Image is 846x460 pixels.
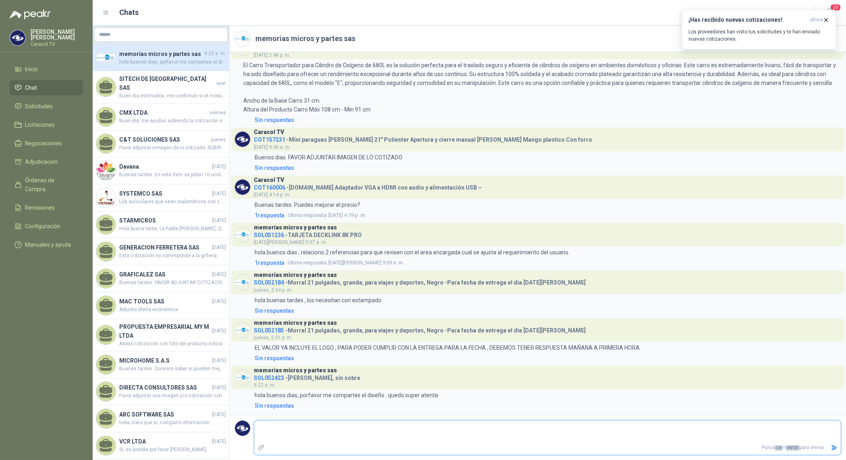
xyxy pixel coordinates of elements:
img: Company Logo [235,421,250,436]
a: MAC TOOLS SAS[DATE]Adjunto oferta economica [93,292,229,319]
h3: Caracol TV [254,130,284,134]
p: hola buenos dias , relaciono 2 referencias para que revisen con el area encargada cual se ajusta ... [255,248,570,257]
h4: STARMICROS [119,216,210,225]
div: Sin respuestas [255,163,294,172]
a: 1respuestaUltima respuesta[DATE] 4:19 p. m. [253,211,841,220]
span: [DATE] 2:48 p. m. [254,52,290,58]
a: Licitaciones [10,117,83,132]
a: C&T SOLUCIONES SASjuevesFavor adjuntar inmagen de lo cotizado. SUBIR COTIZACION EN SU FORMATO [93,130,229,157]
a: DIRECTA CONSULTORES SAS[DATE]Favor adjuntar una imagen y/o cotización con características [93,378,229,405]
span: Solicitudes [25,102,53,111]
a: Solicitudes [10,99,83,114]
span: ahora [810,17,823,23]
span: 9:22 a. m. [204,50,226,58]
span: Ctrl [774,445,783,451]
h4: GENERACION FERRETERA SAS [119,243,210,252]
h4: CMX LTDA [119,108,208,117]
span: Ultima respuesta [288,259,327,267]
span: hola buenos dias, porfavor me compartes el diseño . quedo super atenta [119,58,226,66]
span: 20 [830,4,841,11]
button: ¡Has recibido nuevas cotizaciones!ahora Los proveedores han visto tus solicitudes y te han enviad... [682,10,836,50]
h3: Caracol TV [254,178,284,182]
span: SOL052423 [254,375,284,381]
span: jueves, 5:31 p. m. [254,335,292,340]
h3: memorias micros y partes sas [254,225,337,230]
h4: Davana [119,162,210,171]
img: Company Logo [235,31,250,46]
a: Sin respuestas [253,116,841,124]
h4: - TARJETA DECKLINK 8K PRO [254,230,362,237]
span: [DATE] [212,271,226,278]
span: Favor adjuntar una imagen y/o cotización con características [119,392,226,400]
span: Adjunto oferta economica [119,306,226,314]
span: 1 respuesta [255,211,284,220]
span: Adjudicación [25,157,58,166]
span: [DATE] [212,217,226,225]
a: Negociaciones [10,136,83,151]
span: [DATE][PERSON_NAME] 9:07 a. m. [254,239,327,245]
span: Buenas tardes. FAVOR ADJUNTAR COTIZACION EN SU FORMATO [119,279,226,287]
a: Adjudicación [10,154,83,169]
button: 20 [822,6,836,20]
p: EL VALOR YA INCLUYE EL LOGO , PARA PODER CUMPLIR CON LA ENTREGA PARA LA FECHA , DEBEMOS TENER RES... [255,343,642,352]
h4: MAC TOOLS SAS [119,297,210,306]
img: Company Logo [235,274,250,290]
a: Company LogoDavana[DATE]Buenas tardes. En este ítem se piden 10 unidades, combinadas y/o alternat... [93,157,229,184]
h3: memorias micros y partes sas [254,368,337,373]
h4: ARC SOFTWARE SAS [119,410,210,419]
span: Órdenes de Compra [25,176,75,194]
img: Logo peakr [10,10,51,19]
a: Órdenes de Compra [10,173,83,197]
span: Buenas tardes. En este ítem se piden 10 unidades, combinadas y/o alternativa para entregar las 10... [119,171,226,179]
a: Sin respuestas [253,401,841,410]
p: El Carro Transportador para Cilindro de Oxígeno de 680L es la solución perfecta para el traslado ... [243,61,841,114]
span: Buen dia. me ayudas subiendo la cotización en el formato de ustedes. Gracias [119,117,226,125]
span: Remisiones [25,203,55,212]
h4: GRAFICALEZ SAS [119,270,210,279]
span: [DATE] [212,244,226,252]
span: SOL051236 [254,232,284,238]
a: VCR LTDA[DATE]Si, es posible por favor [PERSON_NAME] [93,432,229,459]
span: Los auriculares que sean inalambricos con conexión a Bluetooth [119,198,226,206]
div: Sin respuestas [255,401,294,410]
span: Licitaciones [25,120,55,129]
div: Sin respuestas [255,116,294,124]
span: Favor adjuntar inmagen de lo cotizado. SUBIR COTIZACION EN SU FORMATO [119,144,226,152]
h4: - Morral 21 pulgadas, grande, para viajes y deportes, Negro -Para fecha de entrega el dia [DATE][... [254,325,586,333]
span: [DATE] 4:14 p. m. [254,192,290,198]
span: 9:22 a. m. [254,382,276,388]
span: [DATE] [212,163,226,171]
span: [DATE] [212,327,226,335]
span: viernes [209,109,226,117]
span: COT157231 [254,136,285,143]
span: [DATE] 4:19 p. m. [288,211,366,219]
span: Chat [25,83,37,92]
span: ayer [216,80,226,87]
span: COT160006 [254,184,285,191]
h2: memorias micros y partes sas [255,33,355,44]
span: jueves [211,136,226,144]
span: SOL052184 [254,279,284,286]
span: Inicio [25,65,38,74]
h4: - Morral 21 pulgadas, grande, para viajes y deportes, Negro -Para fecha de entrega el dia [DATE][... [254,277,586,285]
label: Adjuntar archivos [254,441,268,455]
a: Remisiones [10,200,83,215]
span: Hola; claro que si, comparto informacion [119,419,226,427]
span: [DATE] [212,411,226,419]
span: [DATE] 9:40 a. m. [254,144,291,150]
a: Company Logomemorias micros y partes sas9:22 a. m.hola buenos dias, porfavor me compartes el dise... [93,44,229,71]
span: Si, es posible por favor [PERSON_NAME] [119,446,226,454]
img: Company Logo [235,227,250,242]
a: PROPUESTA EMPRESARIAL MY M LTDA[DATE]Anexo cotización con foto del producto cotizado [93,319,229,351]
h4: - Mini paraguas [PERSON_NAME] 21" Poliester Apertura y cierre manual [PERSON_NAME] Mango plastico... [254,134,592,142]
a: CMX LTDAviernesBuen dia. me ayudas subiendo la cotización en el formato de ustedes. Gracias [93,103,229,130]
p: Los proveedores han visto tus solicitudes y te han enviado nuevas cotizaciones. [688,28,829,43]
img: Company Logo [235,132,250,147]
span: Hola buena tarde, Le habla [PERSON_NAME], Quisiera saber por favor para que tipo de vehículo es l... [119,225,226,233]
h4: VCR LTDA [119,437,210,446]
span: Negociaciones [25,139,62,148]
a: Manuales y ayuda [10,237,83,252]
h3: memorias micros y partes sas [254,273,337,277]
p: Buenos dias. FAVOR ADJUNTAR IMAGEN DE LO COTIZADO [255,153,402,162]
img: Company Logo [10,30,25,45]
